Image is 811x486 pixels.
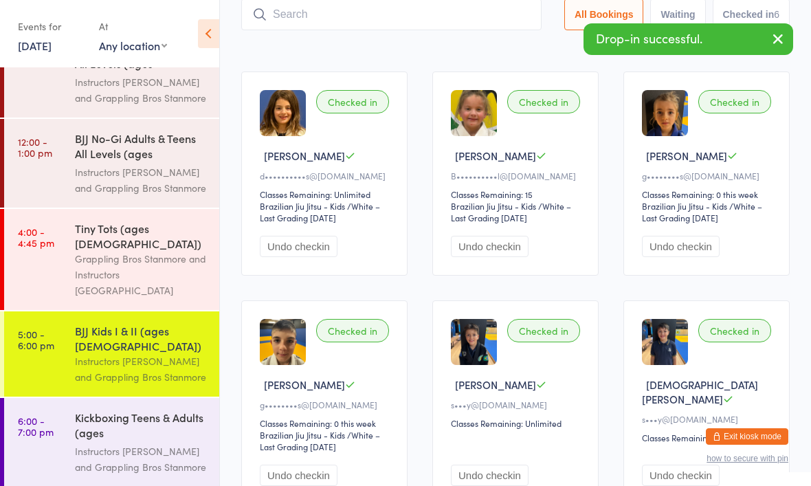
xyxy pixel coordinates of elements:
[18,38,52,53] a: [DATE]
[260,465,337,486] button: Undo checkin
[260,319,306,365] img: image1748863010.png
[698,319,771,342] div: Checked in
[260,170,393,181] div: d••••••••••s@[DOMAIN_NAME]
[451,188,584,200] div: Classes Remaining: 15
[75,221,208,251] div: Tiny Tots (ages [DEMOGRAPHIC_DATA])
[75,164,208,196] div: Instructors [PERSON_NAME] and Grappling Bros Stanmore
[264,148,345,163] span: [PERSON_NAME]
[455,377,536,392] span: [PERSON_NAME]
[707,454,788,463] button: how to secure with pin
[260,399,393,410] div: g••••••••s@[DOMAIN_NAME]
[75,131,208,164] div: BJJ No-Gi Adults & Teens All Levels (ages [DEMOGRAPHIC_DATA]+)
[646,148,727,163] span: [PERSON_NAME]
[18,136,52,158] time: 12:00 - 1:00 pm
[4,209,219,310] a: 4:00 -4:45 pmTiny Tots (ages [DEMOGRAPHIC_DATA])Grappling Bros Stanmore and Instructors [GEOGRAPH...
[316,319,389,342] div: Checked in
[642,319,688,365] img: image1746604438.png
[774,9,779,20] div: 6
[642,90,688,136] img: image1748862803.png
[642,377,758,406] span: [DEMOGRAPHIC_DATA][PERSON_NAME]
[4,29,219,118] a: 6:00 -7:00 amBJJ No-Gi Adults & Teens All Levels (ages [DEMOGRAPHIC_DATA]+)Instructors [PERSON_NA...
[18,46,53,68] time: 6:00 - 7:00 am
[260,429,345,441] div: Brazilian Jiu Jitsu - Kids
[75,443,208,475] div: Instructors [PERSON_NAME] and Grappling Bros Stanmore
[75,410,208,443] div: Kickboxing Teens & Adults (ages [DEMOGRAPHIC_DATA]+)
[260,417,393,429] div: Classes Remaining: 0 this week
[642,413,775,425] div: s•••y@[DOMAIN_NAME]
[451,319,497,365] img: image1746605042.png
[642,200,727,212] div: Brazilian Jiu Jitsu - Kids
[451,170,584,181] div: B••••••••••l@[DOMAIN_NAME]
[698,90,771,113] div: Checked in
[75,74,208,106] div: Instructors [PERSON_NAME] and Grappling Bros Stanmore
[706,428,788,445] button: Exit kiosk mode
[99,38,167,53] div: Any location
[451,417,584,429] div: Classes Remaining: Unlimited
[260,236,337,257] button: Undo checkin
[4,311,219,397] a: 5:00 -6:00 pmBJJ Kids I & II (ages [DEMOGRAPHIC_DATA])Instructors [PERSON_NAME] and Grappling Bro...
[642,188,775,200] div: Classes Remaining: 0 this week
[260,188,393,200] div: Classes Remaining: Unlimited
[451,90,497,136] img: image1753860692.png
[18,15,85,38] div: Events for
[451,465,529,486] button: Undo checkin
[316,90,389,113] div: Checked in
[584,23,793,55] div: Drop-in successful.
[642,236,720,257] button: Undo checkin
[260,90,306,136] img: image1754465419.png
[18,226,54,248] time: 4:00 - 4:45 pm
[75,323,208,353] div: BJJ Kids I & II (ages [DEMOGRAPHIC_DATA])
[642,170,775,181] div: g••••••••s@[DOMAIN_NAME]
[264,377,345,392] span: [PERSON_NAME]
[455,148,536,163] span: [PERSON_NAME]
[4,119,219,208] a: 12:00 -1:00 pmBJJ No-Gi Adults & Teens All Levels (ages [DEMOGRAPHIC_DATA]+)Instructors [PERSON_N...
[507,90,580,113] div: Checked in
[18,415,54,437] time: 6:00 - 7:00 pm
[18,329,54,351] time: 5:00 - 6:00 pm
[99,15,167,38] div: At
[507,319,580,342] div: Checked in
[451,236,529,257] button: Undo checkin
[642,432,775,443] div: Classes Remaining: Unlimited
[451,399,584,410] div: s•••y@[DOMAIN_NAME]
[260,200,345,212] div: Brazilian Jiu Jitsu - Kids
[642,465,720,486] button: Undo checkin
[451,200,536,212] div: Brazilian Jiu Jitsu - Kids
[75,251,208,298] div: Grappling Bros Stanmore and Instructors [GEOGRAPHIC_DATA]
[75,353,208,385] div: Instructors [PERSON_NAME] and Grappling Bros Stanmore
